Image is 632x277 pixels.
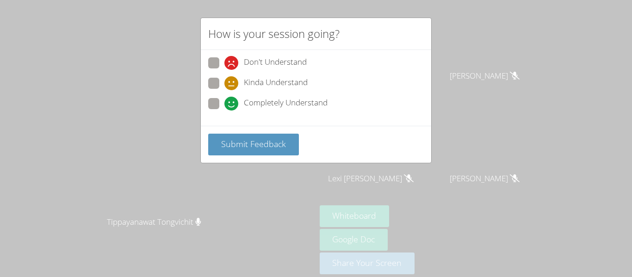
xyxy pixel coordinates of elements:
button: Submit Feedback [208,134,299,155]
span: Kinda Understand [244,76,308,90]
h2: How is your session going? [208,25,340,42]
span: Completely Understand [244,97,328,111]
span: Submit Feedback [221,138,286,149]
span: Don't Understand [244,56,307,70]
